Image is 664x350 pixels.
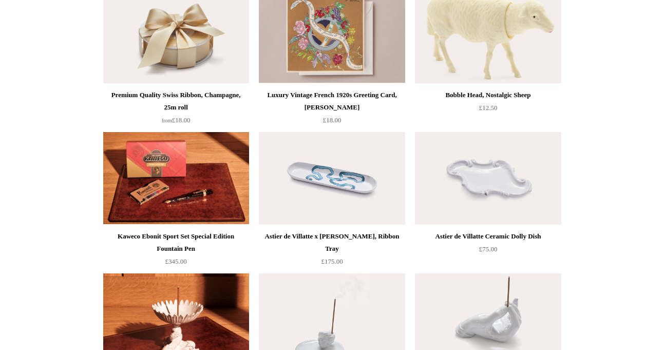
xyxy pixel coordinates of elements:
[418,230,558,243] div: Astier de Villatte Ceramic Dolly Dish
[162,118,172,123] span: from
[103,89,249,131] a: Premium Quality Swiss Ribbon, Champagne, 25m roll from£18.00
[415,89,561,131] a: Bobble Head, Nostalgic Sheep £12.50
[321,257,343,265] span: £175.00
[106,89,246,114] div: Premium Quality Swiss Ribbon, Champagne, 25m roll
[261,230,402,255] div: Astier de Villatte x [PERSON_NAME], Ribbon Tray
[259,132,405,225] img: Astier de Villatte x John Derian, Ribbon Tray
[103,132,249,225] img: Kaweco Ebonit Sport Set Special Edition Fountain Pen
[106,230,246,255] div: Kaweco Ebonit Sport Set Special Edition Fountain Pen
[323,116,342,124] span: £18.00
[418,89,558,101] div: Bobble Head, Nostalgic Sheep
[479,245,498,253] span: £75.00
[103,132,249,225] a: Kaweco Ebonit Sport Set Special Edition Fountain Pen Kaweco Ebonit Sport Set Special Edition Foun...
[415,132,561,225] a: Astier de Villatte Ceramic Dolly Dish Astier de Villatte Ceramic Dolly Dish
[479,104,498,112] span: £12.50
[415,230,561,272] a: Astier de Villatte Ceramic Dolly Dish £75.00
[259,132,405,225] a: Astier de Villatte x John Derian, Ribbon Tray Astier de Villatte x John Derian, Ribbon Tray
[259,230,405,272] a: Astier de Villatte x [PERSON_NAME], Ribbon Tray £175.00
[162,116,191,124] span: £18.00
[165,257,186,265] span: £345.00
[415,132,561,225] img: Astier de Villatte Ceramic Dolly Dish
[259,89,405,131] a: Luxury Vintage French 1920s Greeting Card, [PERSON_NAME] £18.00
[261,89,402,114] div: Luxury Vintage French 1920s Greeting Card, [PERSON_NAME]
[103,230,249,272] a: Kaweco Ebonit Sport Set Special Edition Fountain Pen £345.00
